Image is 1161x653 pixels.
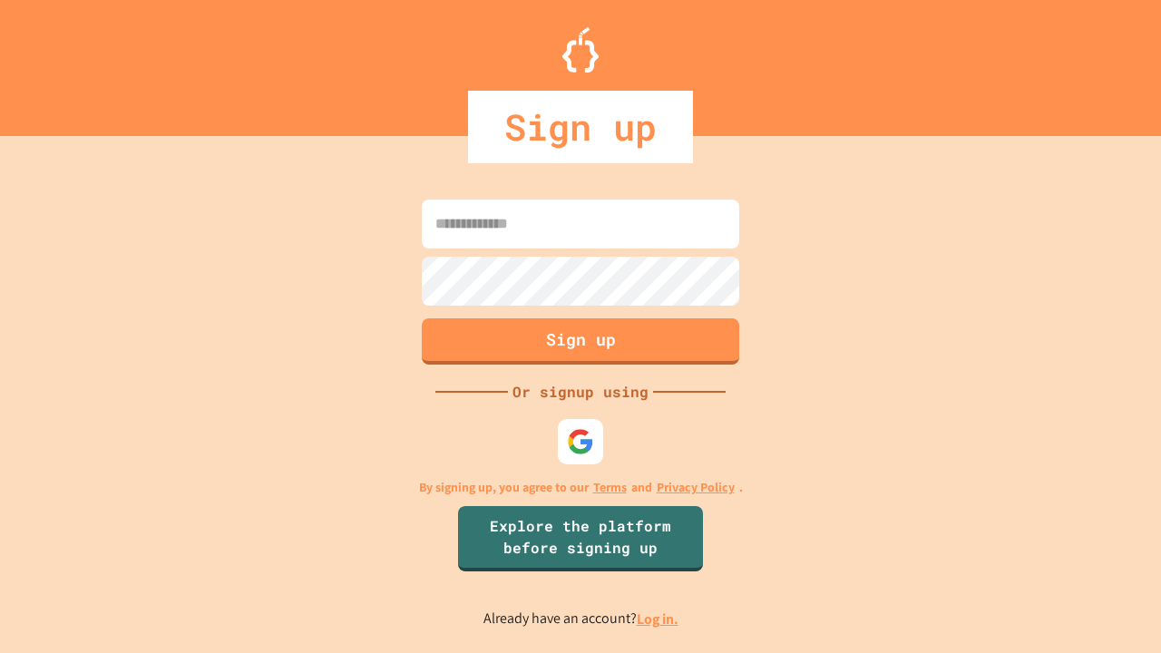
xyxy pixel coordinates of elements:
[483,608,678,630] p: Already have an account?
[657,478,735,497] a: Privacy Policy
[468,91,693,163] div: Sign up
[593,478,627,497] a: Terms
[637,609,678,629] a: Log in.
[419,478,743,497] p: By signing up, you agree to our and .
[567,428,594,455] img: google-icon.svg
[422,318,739,365] button: Sign up
[508,381,653,403] div: Or signup using
[458,506,703,571] a: Explore the platform before signing up
[562,27,599,73] img: Logo.svg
